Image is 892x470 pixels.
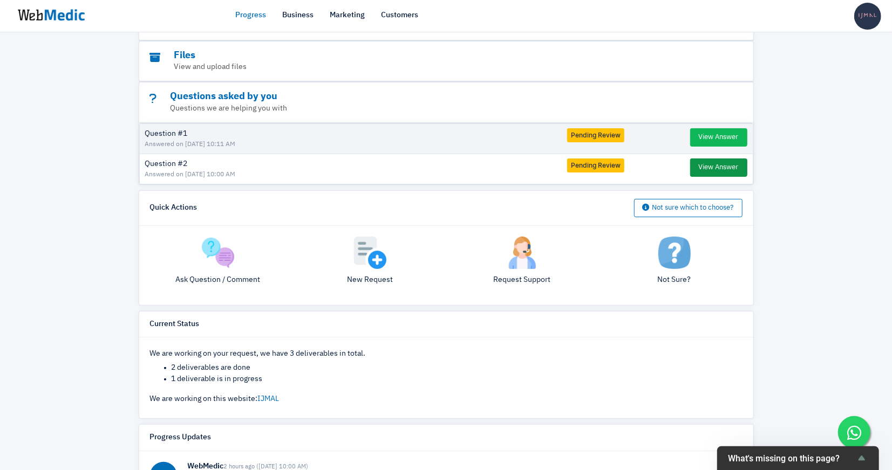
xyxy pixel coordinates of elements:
[150,91,683,103] h3: Questions asked by you
[283,10,314,21] a: Business
[236,10,267,21] a: Progress
[382,10,419,21] a: Customers
[258,395,280,403] a: IJMAL
[728,453,855,464] span: What's missing on this page?
[172,374,743,385] li: 1 deliverable is in progress
[354,237,386,269] img: add.png
[150,203,198,213] h6: Quick Actions
[150,103,683,114] p: Questions we are helping you with
[150,393,743,405] p: We are working on this website:
[140,154,508,184] td: Question #2
[302,274,438,286] p: New Request
[330,10,365,21] a: Marketing
[690,158,747,177] button: View Answer
[150,50,683,62] h3: Files
[202,237,234,269] img: question.png
[567,158,624,172] span: Pending Review
[607,274,743,286] p: Not Sure?
[454,274,590,286] p: Request Support
[690,128,747,147] button: View Answer
[728,452,868,465] button: Show survey - What's missing on this page?
[634,199,743,217] button: Not sure which to choose?
[145,170,502,179] span: Answered on [DATE] 10:00 AM
[145,140,502,149] span: Answered on [DATE] 10:11 AM
[150,61,683,73] p: View and upload files
[567,128,624,142] span: Pending Review
[172,362,743,374] li: 2 deliverables are done
[150,274,286,286] p: Ask Question / Comment
[658,237,691,269] img: not-sure.png
[140,123,508,154] td: Question #1
[224,464,309,469] small: 2 hours ago ([DATE] 10:00 AM)
[150,348,743,360] p: We are working on your request, we have 3 deliverables in total.
[506,237,539,269] img: support.png
[150,320,200,329] h6: Current Status
[150,433,212,443] h6: Progress Updates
